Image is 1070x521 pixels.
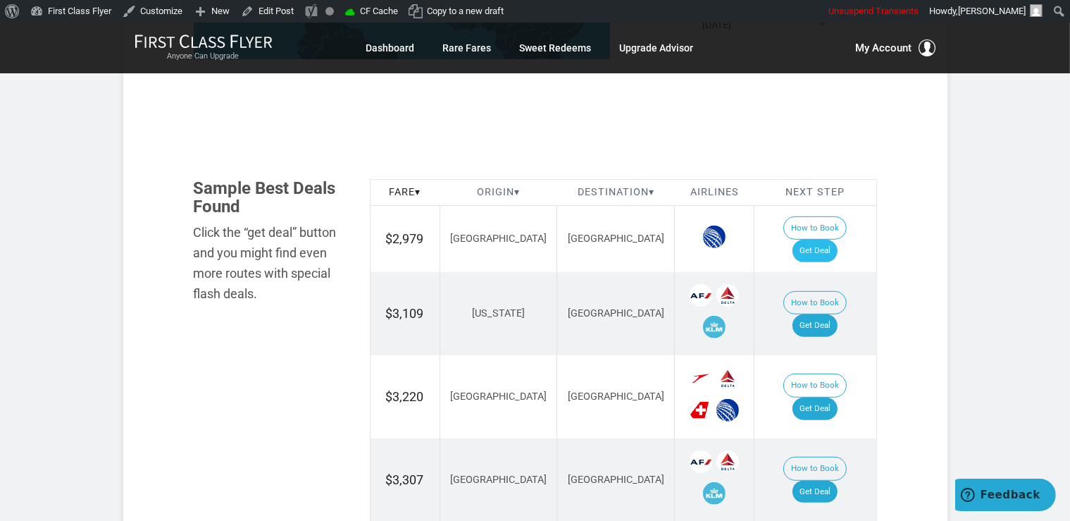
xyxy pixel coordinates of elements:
span: [GEOGRAPHIC_DATA] [450,391,547,403]
span: $3,307 [386,472,424,487]
span: [GEOGRAPHIC_DATA] [450,233,547,245]
span: [GEOGRAPHIC_DATA] [568,233,664,245]
span: Austrian Airlines‎ [690,367,712,390]
a: Upgrade Advisor [620,35,694,61]
th: Next Step [754,179,876,206]
a: Dashboard [366,35,415,61]
h3: Sample Best Deals Found [194,179,349,216]
span: [GEOGRAPHIC_DATA] [568,307,664,319]
th: Origin [440,179,557,206]
a: Get Deal [792,398,838,420]
th: Fare [370,179,440,206]
span: United [716,399,739,422]
span: [GEOGRAPHIC_DATA] [450,474,547,486]
span: Delta Airlines [716,367,739,390]
span: ▾ [514,186,520,198]
a: Get Deal [792,314,838,337]
a: Sweet Redeems [520,35,592,61]
span: KLM [703,316,726,338]
button: My Account [856,39,936,56]
span: My Account [856,39,912,56]
small: Anyone Can Upgrade [135,51,273,61]
a: Get Deal [792,481,838,503]
span: Air France [690,450,712,473]
span: $3,109 [386,306,424,321]
span: $2,979 [386,231,424,246]
span: KLM [703,482,726,505]
span: Delta Airlines [716,450,739,473]
span: Unsuspend Transients [828,6,919,16]
a: Rare Fares [443,35,492,61]
button: How to Book [783,216,847,240]
iframe: Opens a widget where you can find more information [955,479,1056,514]
span: Air France [690,284,712,307]
span: [GEOGRAPHIC_DATA] [568,391,664,403]
span: $3,220 [386,389,424,404]
th: Airlines [675,179,754,206]
span: Swiss [690,399,712,422]
img: First Class Flyer [135,34,273,49]
button: How to Book [783,291,847,315]
a: First Class FlyerAnyone Can Upgrade [135,34,273,62]
th: Destination [557,179,675,206]
span: ▾ [649,186,654,198]
span: [GEOGRAPHIC_DATA] [568,474,664,486]
a: Get Deal [792,240,838,262]
span: [US_STATE] [472,307,525,319]
button: How to Book [783,374,847,398]
span: ▾ [415,186,421,198]
div: Click the “get deal” button and you might find even more routes with special flash deals. [194,223,349,304]
span: [PERSON_NAME] [958,6,1026,16]
span: Delta Airlines [716,284,739,307]
span: United [703,226,726,248]
button: How to Book [783,457,847,481]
